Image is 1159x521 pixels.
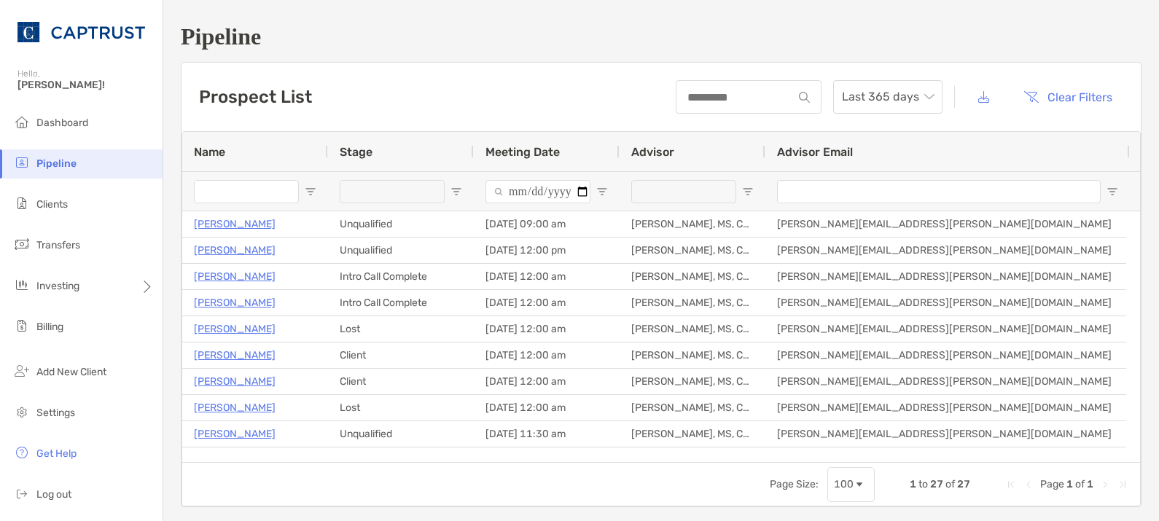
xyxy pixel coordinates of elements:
div: [PERSON_NAME][EMAIL_ADDRESS][PERSON_NAME][DOMAIN_NAME] [765,421,1130,447]
a: [PERSON_NAME] [194,267,276,286]
img: dashboard icon [13,113,31,130]
img: get-help icon [13,444,31,461]
img: add_new_client icon [13,362,31,380]
div: Intro Call Complete [328,290,474,316]
img: billing icon [13,317,31,334]
div: [DATE] 11:00 am [474,447,620,473]
div: [PERSON_NAME], MS, CFP® [620,421,765,447]
span: 1 [1087,478,1093,490]
div: [PERSON_NAME], MS, CFP® [620,369,765,394]
div: Unqualified [328,421,474,447]
button: Open Filter Menu [742,186,754,197]
img: clients icon [13,195,31,212]
button: Open Filter Menu [1107,186,1118,197]
div: Unqualified [328,211,474,237]
a: [PERSON_NAME] [194,241,276,259]
div: [PERSON_NAME][EMAIL_ADDRESS][PERSON_NAME][DOMAIN_NAME] [765,316,1130,342]
div: Next Page [1099,479,1111,490]
span: 27 [930,478,943,490]
span: Advisor Email [777,145,853,159]
span: Billing [36,321,63,333]
div: [PERSON_NAME], MS, CFP® [620,342,765,368]
h1: Pipeline [181,23,1142,50]
div: Lost [328,395,474,420]
a: [PERSON_NAME] [194,346,276,364]
input: Name Filter Input [194,180,299,203]
button: Open Filter Menu [596,186,608,197]
div: Lost [328,316,474,342]
div: Unqualified [328,238,474,263]
img: logout icon [13,485,31,502]
div: [PERSON_NAME], MS, CFP® [620,447,765,473]
span: 27 [957,478,970,490]
div: Previous Page [1023,479,1034,490]
div: [DATE] 11:30 am [474,421,620,447]
span: 1 [1066,478,1073,490]
span: Log out [36,488,71,501]
img: settings icon [13,403,31,420]
span: Dashboard [36,117,88,129]
span: [PERSON_NAME]! [17,79,154,91]
span: Investing [36,280,79,292]
div: Last Page [1117,479,1128,490]
span: Add New Client [36,366,106,378]
a: [PERSON_NAME] [194,294,276,312]
div: [PERSON_NAME], MS, CFP® [620,316,765,342]
div: [DATE] 12:00 am [474,290,620,316]
span: Stage [340,145,372,159]
button: Open Filter Menu [450,186,462,197]
div: [DATE] 12:00 am [474,342,620,368]
div: Intro Call Complete [328,264,474,289]
div: [PERSON_NAME][EMAIL_ADDRESS][PERSON_NAME][DOMAIN_NAME] [765,395,1130,420]
div: [PERSON_NAME], MS, CFP® [620,238,765,263]
span: Page [1040,478,1064,490]
div: [PERSON_NAME][EMAIL_ADDRESS][PERSON_NAME][DOMAIN_NAME] [765,211,1130,237]
img: investing icon [13,276,31,294]
span: Settings [36,407,75,419]
img: transfers icon [13,235,31,253]
div: [PERSON_NAME], MS, CFP® [620,395,765,420]
div: Page Size: [770,478,819,490]
div: [DATE] 12:00 am [474,395,620,420]
span: 1 [910,478,916,490]
a: [PERSON_NAME] [194,399,276,417]
div: [PERSON_NAME][EMAIL_ADDRESS][PERSON_NAME][DOMAIN_NAME] [765,369,1130,394]
img: pipeline icon [13,154,31,171]
span: to [918,478,928,490]
div: [DATE] 12:00 am [474,316,620,342]
span: of [1075,478,1085,490]
span: Get Help [36,447,77,460]
span: of [945,478,955,490]
span: Last 365 days [842,81,934,113]
button: Clear Filters [1012,81,1123,113]
input: Advisor Email Filter Input [777,180,1101,203]
div: [DATE] 09:00 am [474,211,620,237]
div: [DATE] 12:00 am [474,264,620,289]
div: [PERSON_NAME][EMAIL_ADDRESS][PERSON_NAME][DOMAIN_NAME] [765,342,1130,368]
div: [PERSON_NAME][EMAIL_ADDRESS][PERSON_NAME][DOMAIN_NAME] [765,290,1130,316]
a: [PERSON_NAME] [194,215,276,233]
a: [PERSON_NAME] [194,372,276,391]
div: 100 [834,478,854,490]
a: [PERSON_NAME] [194,320,276,338]
span: Advisor [631,145,674,159]
div: Client [328,342,474,368]
div: [DATE] 12:00 am [474,369,620,394]
div: [PERSON_NAME][EMAIL_ADDRESS][PERSON_NAME][DOMAIN_NAME] [765,264,1130,289]
span: Clients [36,198,68,211]
span: Pipeline [36,157,77,170]
div: Page Size [827,467,875,502]
img: CAPTRUST Logo [17,6,145,58]
div: [PERSON_NAME], MS, CFP® [620,290,765,316]
button: Open Filter Menu [305,186,316,197]
div: Client [328,369,474,394]
a: [PERSON_NAME] [194,425,276,443]
div: Lost [328,447,474,473]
